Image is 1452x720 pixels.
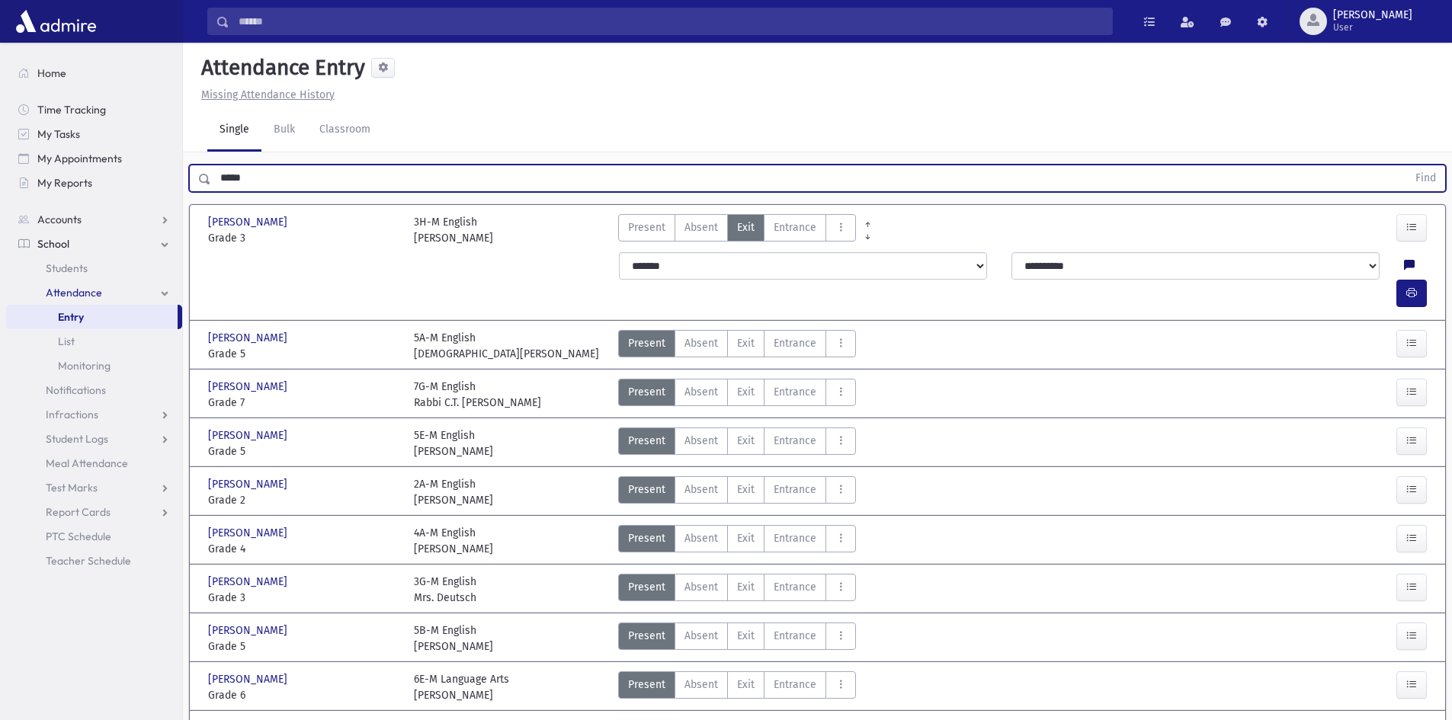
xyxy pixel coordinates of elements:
[195,88,335,101] a: Missing Attendance History
[737,433,755,449] span: Exit
[684,628,718,644] span: Absent
[46,408,98,421] span: Infractions
[774,579,816,595] span: Entrance
[618,214,856,246] div: AttTypes
[208,622,290,638] span: [PERSON_NAME]
[774,384,816,400] span: Entrance
[6,98,182,122] a: Time Tracking
[737,482,755,498] span: Exit
[774,433,816,449] span: Entrance
[684,219,718,235] span: Absent
[208,638,399,654] span: Grade 5
[208,330,290,346] span: [PERSON_NAME]
[208,346,399,362] span: Grade 5
[208,230,399,246] span: Grade 3
[37,103,106,117] span: Time Tracking
[208,574,290,590] span: [PERSON_NAME]
[6,378,182,402] a: Notifications
[195,55,365,81] h5: Attendance Entry
[414,379,541,411] div: 7G-M English Rabbi C.T. [PERSON_NAME]
[628,384,665,400] span: Present
[684,530,718,546] span: Absent
[628,433,665,449] span: Present
[6,207,182,232] a: Accounts
[774,482,816,498] span: Entrance
[618,330,856,362] div: AttTypes
[208,395,399,411] span: Grade 7
[618,525,856,557] div: AttTypes
[774,677,816,693] span: Entrance
[414,525,493,557] div: 4A-M English [PERSON_NAME]
[628,579,665,595] span: Present
[37,127,80,141] span: My Tasks
[414,476,493,508] div: 2A-M English [PERSON_NAME]
[628,219,665,235] span: Present
[774,335,816,351] span: Entrance
[6,232,182,256] a: School
[737,579,755,595] span: Exit
[46,554,131,568] span: Teacher Schedule
[618,379,856,411] div: AttTypes
[414,330,599,362] div: 5A-M English [DEMOGRAPHIC_DATA][PERSON_NAME]
[261,109,307,152] a: Bulk
[618,427,856,459] div: AttTypes
[307,109,383,152] a: Classroom
[618,476,856,508] div: AttTypes
[6,305,178,329] a: Entry
[6,61,182,85] a: Home
[6,427,182,451] a: Student Logs
[6,475,182,500] a: Test Marks
[774,219,816,235] span: Entrance
[628,677,665,693] span: Present
[628,482,665,498] span: Present
[58,310,84,324] span: Entry
[46,261,88,275] span: Students
[37,213,82,226] span: Accounts
[58,359,111,373] span: Monitoring
[208,525,290,541] span: [PERSON_NAME]
[414,622,493,654] div: 5B-M English [PERSON_NAME]
[6,451,182,475] a: Meal Attendance
[46,530,111,543] span: PTC Schedule
[737,384,755,400] span: Exit
[208,590,399,606] span: Grade 3
[737,628,755,644] span: Exit
[684,335,718,351] span: Absent
[684,482,718,498] span: Absent
[774,628,816,644] span: Entrance
[46,383,106,397] span: Notifications
[6,524,182,549] a: PTC Schedule
[6,549,182,573] a: Teacher Schedule
[6,500,182,524] a: Report Cards
[46,456,128,470] span: Meal Attendance
[684,677,718,693] span: Absent
[6,280,182,305] a: Attendance
[618,671,856,703] div: AttTypes
[1333,9,1412,21] span: [PERSON_NAME]
[1333,21,1412,34] span: User
[618,574,856,606] div: AttTypes
[46,505,111,519] span: Report Cards
[46,481,98,494] span: Test Marks
[628,335,665,351] span: Present
[208,427,290,443] span: [PERSON_NAME]
[6,146,182,171] a: My Appointments
[6,402,182,427] a: Infractions
[684,579,718,595] span: Absent
[414,574,476,606] div: 3G-M English Mrs. Deutsch
[37,176,92,190] span: My Reports
[774,530,816,546] span: Entrance
[6,329,182,354] a: List
[208,687,399,703] span: Grade 6
[207,109,261,152] a: Single
[208,214,290,230] span: [PERSON_NAME]
[37,237,69,251] span: School
[6,354,182,378] a: Monitoring
[414,671,509,703] div: 6E-M Language Arts [PERSON_NAME]
[208,379,290,395] span: [PERSON_NAME]
[208,492,399,508] span: Grade 2
[737,335,755,351] span: Exit
[618,622,856,654] div: AttTypes
[37,152,122,165] span: My Appointments
[628,530,665,546] span: Present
